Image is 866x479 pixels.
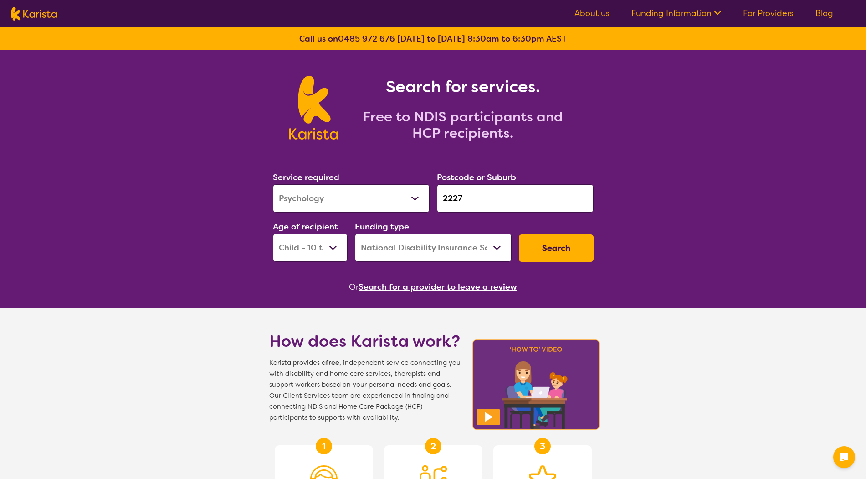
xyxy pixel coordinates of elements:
[534,438,551,454] div: 3
[326,359,339,367] b: free
[470,337,603,432] img: Karista video
[273,172,339,183] label: Service required
[11,7,57,21] img: Karista logo
[743,8,794,19] a: For Providers
[355,221,409,232] label: Funding type
[815,8,833,19] a: Blog
[299,33,567,44] b: Call us on [DATE] to [DATE] 8:30am to 6:30pm AEST
[437,172,516,183] label: Postcode or Suburb
[359,280,517,294] button: Search for a provider to leave a review
[289,76,338,140] img: Karista logo
[273,221,338,232] label: Age of recipient
[574,8,610,19] a: About us
[349,76,577,98] h1: Search for services.
[631,8,721,19] a: Funding Information
[269,358,461,423] span: Karista provides a , independent service connecting you with disability and home care services, t...
[338,33,395,44] a: 0485 972 676
[519,234,594,262] button: Search
[269,330,461,352] h1: How does Karista work?
[349,109,577,141] h2: Free to NDIS participants and HCP recipients.
[425,438,441,454] div: 2
[437,184,594,213] input: Type
[316,438,332,454] div: 1
[349,280,359,294] span: Or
